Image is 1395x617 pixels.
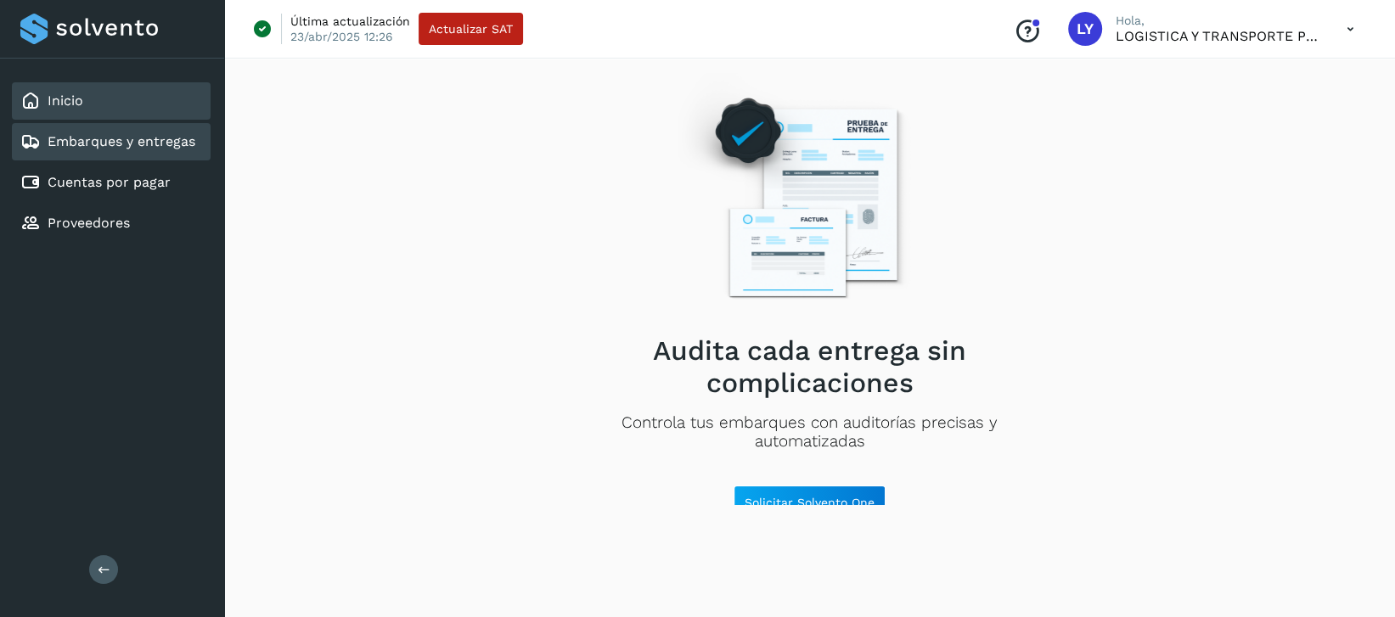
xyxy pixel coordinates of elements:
[568,413,1052,452] p: Controla tus embarques con auditorías precisas y automatizadas
[429,23,513,35] span: Actualizar SAT
[290,29,393,44] p: 23/abr/2025 12:26
[1116,28,1319,44] p: LOGISTICA Y TRANSPORTE PORTCAR
[48,93,83,109] a: Inicio
[568,334,1052,400] h2: Audita cada entrega sin complicaciones
[12,205,211,242] div: Proveedores
[48,174,171,190] a: Cuentas por pagar
[12,82,211,120] div: Inicio
[48,215,130,231] a: Proveedores
[12,123,211,160] div: Embarques y entregas
[734,485,886,519] button: Solicitar Solvento One
[48,133,195,149] a: Embarques y entregas
[12,164,211,201] div: Cuentas por pagar
[290,14,410,29] p: Última actualización
[745,496,875,508] span: Solicitar Solvento One
[419,13,523,45] button: Actualizar SAT
[663,72,957,321] img: Empty state image
[1116,14,1319,28] p: Hola,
